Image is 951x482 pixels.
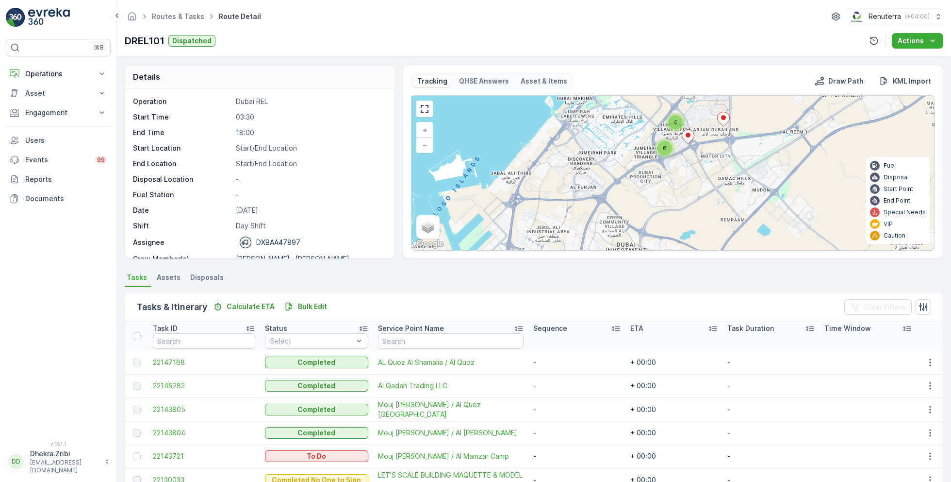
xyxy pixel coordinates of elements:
div: Toggle Row Selected [133,406,141,413]
p: End Time [133,128,232,138]
p: Completed [297,428,335,438]
span: Mouj [PERSON_NAME] / Al Quoz [GEOGRAPHIC_DATA] [378,400,524,419]
p: Disposal [884,173,909,181]
span: v 1.51.1 [6,441,111,447]
p: Completed [297,381,335,391]
p: [PERSON_NAME] , [PERSON_NAME]... [236,255,355,263]
button: Actions [892,33,943,49]
button: Asset [6,84,111,103]
p: Crew Member(s) [133,254,232,264]
td: - [528,397,625,421]
img: Screenshot_2024-07-26_at_13.33.01.png [850,11,865,22]
td: - [722,374,820,397]
div: 4 [666,113,685,132]
p: Date [133,206,232,215]
button: Operations [6,64,111,84]
p: Start/End Location [236,159,384,169]
button: Renuterra(+04:00) [850,8,943,25]
a: 22147168 [153,358,255,367]
p: Engagement [25,108,91,118]
span: Mouj [PERSON_NAME] / Al Mamzar Camp [378,451,524,461]
p: - [236,190,384,200]
p: Task ID [153,324,178,333]
p: Fuel Station [133,190,232,200]
p: QHSE Answers [459,76,509,86]
p: ( +04:00 ) [905,13,930,20]
span: Route Detail [217,12,263,21]
div: 6 [655,138,674,158]
p: Service Point Name [378,324,444,333]
p: DREL101 [125,34,164,48]
div: Toggle Row Selected [133,359,141,366]
button: Completed [265,380,368,392]
a: Reports [6,170,111,189]
p: Completed [297,405,335,414]
a: 22143805 [153,405,255,414]
a: Routes & Tasks [152,12,204,20]
a: Homepage [127,15,137,23]
p: Special Needs [884,208,926,216]
p: Sequence [533,324,567,333]
input: Search [153,333,255,349]
span: − [423,140,427,149]
button: Completed [265,357,368,368]
p: Operation [133,97,232,106]
button: Completed [265,404,368,415]
p: [EMAIL_ADDRESS][DOMAIN_NAME] [30,459,100,474]
p: End Point [884,197,910,205]
p: Start/End Location [236,143,384,153]
button: Engagement [6,103,111,122]
div: Toggle Row Selected [133,452,141,460]
p: 99 [97,156,105,164]
input: Search [378,333,524,349]
span: 4 [673,119,677,126]
p: Clear Filters [864,302,906,312]
p: 03:30 [236,112,384,122]
p: Select [270,336,353,346]
p: To Do [307,451,326,461]
td: - [528,421,625,445]
div: Toggle Row Selected [133,382,141,390]
span: Assets [157,273,180,282]
a: Mouj al baher / Al Mamzar Camp [378,451,524,461]
p: - [236,174,384,184]
p: Tracking [417,76,447,86]
p: ETA [630,324,643,333]
button: Clear Filters [844,299,912,315]
p: ⌘B [94,44,104,52]
a: View Fullscreen [417,102,432,116]
a: 22143721 [153,451,255,461]
button: KML Import [875,75,935,87]
p: Calculate ETA [227,302,275,311]
a: Mouj al baher / Al Quoz Khan City [378,400,524,419]
p: 18:00 [236,128,384,138]
div: Toggle Row Selected [133,429,141,437]
span: Al Qadah Trading LLC [378,381,524,391]
p: Caution [884,232,905,240]
a: Layers [417,216,439,238]
a: 22146282 [153,381,255,391]
a: Users [6,131,111,150]
p: [DATE] [236,206,384,215]
p: Assignee [133,238,164,247]
button: Bulk Edit [280,301,331,312]
p: Status [265,324,287,333]
p: Documents [25,194,107,204]
a: AL Quoz Al Shamalia / Al Quoz [378,358,524,367]
p: End Location [133,159,232,169]
td: - [528,351,625,374]
p: Dubai REL [236,97,384,106]
button: Completed [265,427,368,439]
img: logo_light-DOdMpM7g.png [28,8,70,27]
a: 22143804 [153,428,255,438]
span: + [423,126,427,134]
p: Users [25,136,107,145]
a: Zoom Out [417,138,432,152]
p: Renuterra [869,12,901,21]
p: Draw Path [828,76,864,86]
